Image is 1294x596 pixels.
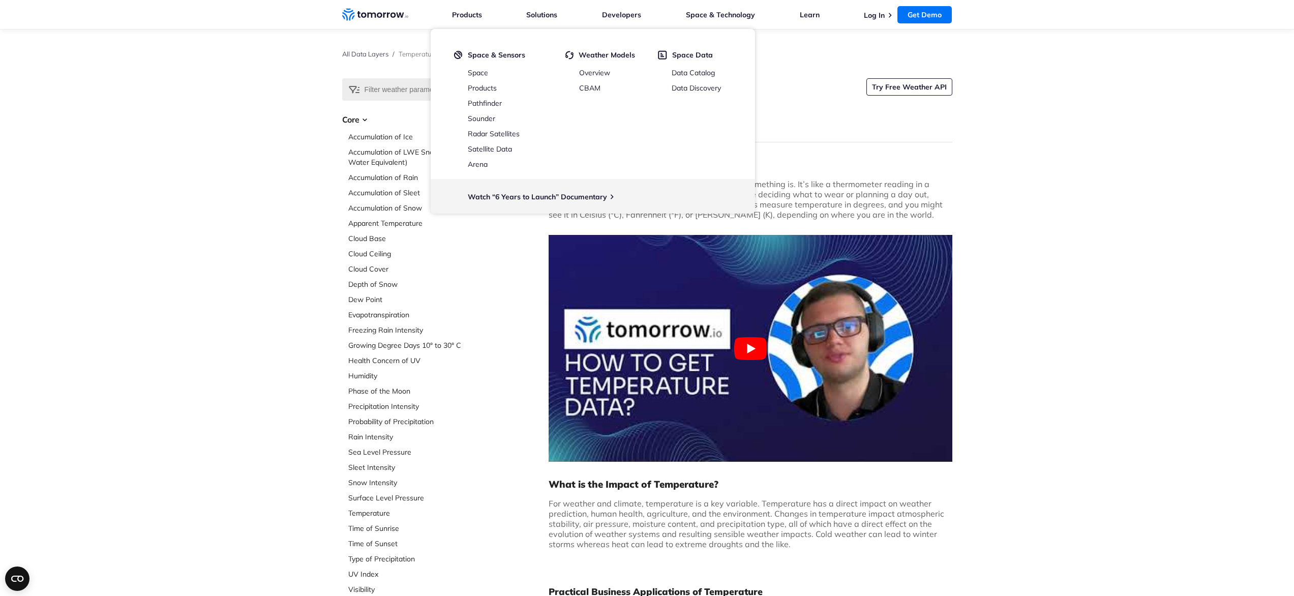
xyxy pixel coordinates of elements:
a: Precipitation Intensity [348,401,484,411]
a: Sounder [468,114,495,123]
a: Rain Intensity [348,432,484,442]
span: Space Data [672,50,713,59]
a: Solutions [526,10,557,19]
a: Humidity [348,371,484,381]
a: Depth of Snow [348,279,484,289]
a: Accumulation of Snow [348,203,484,213]
a: Growing Degree Days 10° to 30° C [348,340,484,350]
a: Learn [800,10,820,19]
a: Try Free Weather API [866,78,952,96]
a: Freezing Rain Intensity [348,325,484,335]
a: Dew Point [348,294,484,305]
a: Probability of Precipitation [348,416,484,427]
a: Accumulation of Rain [348,172,484,183]
a: Developers [602,10,641,19]
a: Cloud Base [348,233,484,244]
a: Accumulation of Sleet [348,188,484,198]
a: Cloud Cover [348,264,484,274]
button: Play Youtube video [549,235,952,462]
a: Watch “6 Years to Launch” Documentary [468,192,607,201]
a: CBAM [579,83,600,93]
a: Satellite Data [468,144,512,154]
a: Phase of the Moon [348,386,484,396]
a: Data Discovery [672,83,721,93]
a: Pathfinder [468,99,502,108]
a: Type of Precipitation [348,554,484,564]
h3: Core [342,113,484,126]
a: Products [468,83,497,93]
a: Sleet Intensity [348,462,484,472]
a: All Data Layers [342,50,388,58]
a: Space & Technology [686,10,755,19]
a: Evapotranspiration [348,310,484,320]
span: Space & Sensors [468,50,525,59]
a: UV Index [348,569,484,579]
a: Apparent Temperature [348,218,484,228]
a: Log In [864,11,885,20]
a: Health Concern of UV [348,355,484,366]
a: Radar Satellites [468,129,520,138]
a: Home link [342,7,408,22]
a: Accumulation of LWE Snow (Snow Water Equivalent) [348,147,484,167]
a: Sea Level Pressure [348,447,484,457]
span: Temperature [399,50,437,58]
span: / [393,50,395,58]
img: satelight.svg [454,50,463,59]
a: Data Catalog [672,68,715,77]
a: Visibility [348,584,484,594]
a: Products [452,10,482,19]
button: Open CMP widget [5,567,29,591]
a: Overview [579,68,610,77]
img: cycled.svg [565,50,574,59]
img: space-data.svg [658,50,667,59]
a: Cloud Ceiling [348,249,484,259]
a: Accumulation of Ice [348,132,484,142]
a: Temperature [348,508,484,518]
a: Surface Level Pressure [348,493,484,503]
a: Time of Sunrise [348,523,484,533]
a: Snow Intensity [348,478,484,488]
a: Get Demo [897,6,952,23]
span: Weather Models [579,50,635,59]
input: Filter weather parameters [342,78,484,101]
p: For weather and climate, temperature is a key variable. Temperature has a direct impact on weathe... [549,498,952,549]
a: Arena [468,160,488,169]
a: Time of Sunset [348,539,484,549]
a: Space [468,68,488,77]
h3: What is the Impact of Temperature? [549,478,952,490]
